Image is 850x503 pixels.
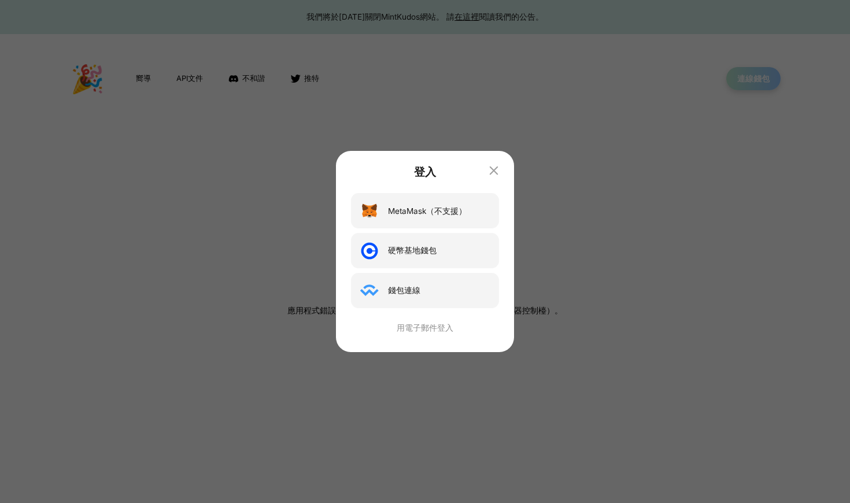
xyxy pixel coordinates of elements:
button: 錢包連線 [351,273,499,308]
button: 用電子郵件登入 [351,322,499,334]
button: MetaMask（不支援） [351,193,499,228]
div: 硬幣基地錢包 [388,245,437,256]
div: 登入 [351,164,499,180]
div: 錢包連線 [388,284,420,296]
div: MetaMask （不支援） [388,205,467,217]
button: 硬幣基地錢包 [351,233,499,268]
